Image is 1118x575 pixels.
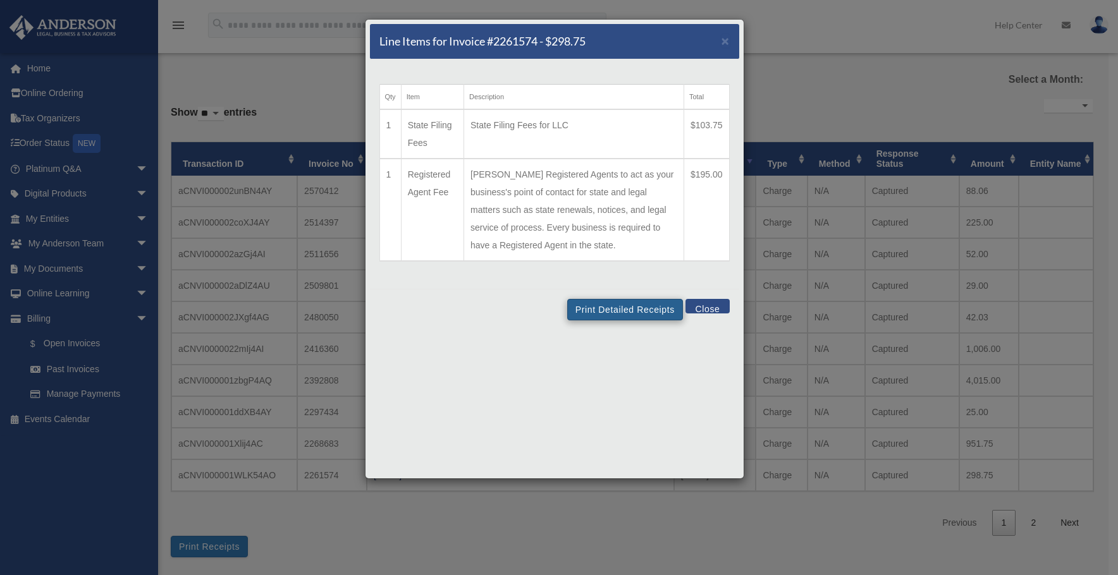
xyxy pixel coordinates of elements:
[684,109,729,159] td: $103.75
[567,299,683,320] button: Print Detailed Receipts
[684,85,729,110] th: Total
[401,109,464,159] td: State Filing Fees
[401,85,464,110] th: Item
[464,159,684,261] td: [PERSON_NAME] Registered Agents to act as your business's point of contact for state and legal ma...
[722,33,730,48] span: ×
[379,85,401,110] th: Qty
[464,109,684,159] td: State Filing Fees for LLC
[684,159,729,261] td: $195.00
[685,299,729,313] button: Close
[464,85,684,110] th: Description
[722,34,730,47] button: Close
[379,109,401,159] td: 1
[401,159,464,261] td: Registered Agent Fee
[379,159,401,261] td: 1
[379,33,586,49] h5: Line Items for Invoice #2261574 - $298.75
